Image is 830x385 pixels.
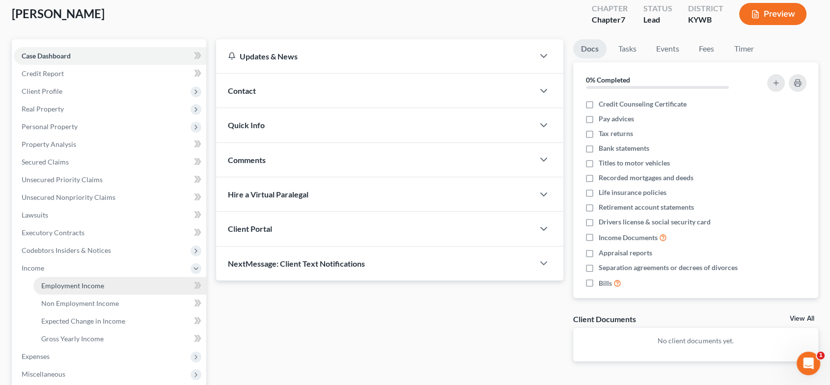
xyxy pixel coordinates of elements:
div: District [688,3,723,14]
div: Updates & News [228,51,522,61]
a: Secured Claims [14,153,206,171]
span: 1 [817,352,825,359]
span: Executory Contracts [22,228,84,237]
a: View All [790,315,814,322]
span: Pay advices [599,114,634,124]
strong: 0% Completed [586,76,630,84]
iframe: Intercom live chat [797,352,820,375]
button: Preview [739,3,806,25]
span: Secured Claims [22,158,69,166]
span: Appraisal reports [599,248,652,258]
span: Property Analysis [22,140,76,148]
span: Non Employment Income [41,299,119,307]
span: Titles to motor vehicles [599,158,670,168]
a: Docs [573,39,607,58]
a: Case Dashboard [14,47,206,65]
a: Credit Report [14,65,206,82]
span: 7 [621,15,625,24]
span: Separation agreements or decrees of divorces [599,263,738,273]
span: Miscellaneous [22,370,65,378]
a: Property Analysis [14,136,206,153]
span: Quick Info [228,120,265,130]
a: Unsecured Priority Claims [14,171,206,189]
span: Expenses [22,352,50,360]
div: KYWB [688,14,723,26]
span: Recorded mortgages and deeds [599,173,693,183]
span: Contact [228,86,256,95]
a: Tasks [610,39,644,58]
span: Case Dashboard [22,52,71,60]
span: Bank statements [599,143,649,153]
a: Employment Income [33,277,206,295]
a: Lawsuits [14,206,206,224]
div: Chapter [592,14,628,26]
span: Client Profile [22,87,62,95]
span: [PERSON_NAME] [12,6,105,21]
span: Unsecured Nonpriority Claims [22,193,115,201]
span: Client Portal [228,224,272,233]
span: Expected Change in Income [41,317,125,325]
span: Hire a Virtual Paralegal [228,190,308,199]
span: Drivers license & social security card [599,217,711,227]
span: Credit Counseling Certificate [599,99,687,109]
span: Life insurance policies [599,188,666,197]
span: Unsecured Priority Claims [22,175,103,184]
div: Client Documents [573,314,636,324]
span: Retirement account statements [599,202,694,212]
div: Lead [643,14,672,26]
span: Income [22,264,44,272]
span: Credit Report [22,69,64,78]
span: Employment Income [41,281,104,290]
a: Timer [726,39,762,58]
a: Executory Contracts [14,224,206,242]
span: Income Documents [599,233,658,243]
a: Expected Change in Income [33,312,206,330]
span: Lawsuits [22,211,48,219]
span: Tax returns [599,129,633,138]
a: Unsecured Nonpriority Claims [14,189,206,206]
a: Gross Yearly Income [33,330,206,348]
a: Non Employment Income [33,295,206,312]
span: Real Property [22,105,64,113]
a: Events [648,39,687,58]
a: Fees [691,39,722,58]
p: No client documents yet. [581,336,810,346]
span: Gross Yearly Income [41,334,104,343]
span: Bills [599,278,612,288]
span: NextMessage: Client Text Notifications [228,259,365,268]
div: Chapter [592,3,628,14]
span: Personal Property [22,122,78,131]
div: Status [643,3,672,14]
span: Comments [228,155,266,165]
span: Codebtors Insiders & Notices [22,246,111,254]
